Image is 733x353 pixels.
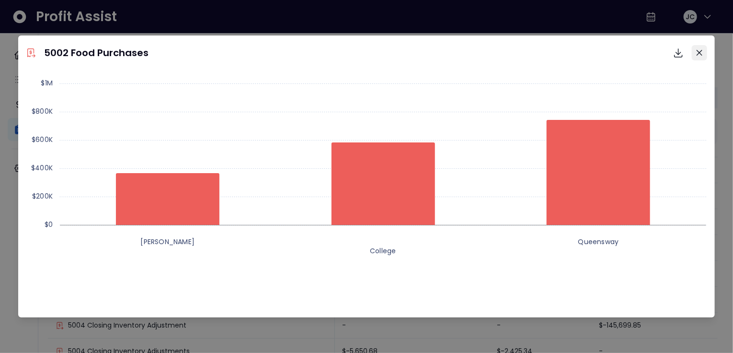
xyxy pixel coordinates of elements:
[578,237,619,247] text: Queensway
[31,163,53,173] text: $400K
[44,46,149,60] p: 5002 Food Purchases
[41,78,53,88] text: $1M
[32,135,53,144] text: $600K
[692,45,707,60] button: Close
[32,106,53,116] text: $800K
[45,220,53,229] text: $0
[669,43,688,62] button: Download options
[32,191,53,201] text: $200K
[141,237,195,247] text: [PERSON_NAME]
[370,246,396,256] text: College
